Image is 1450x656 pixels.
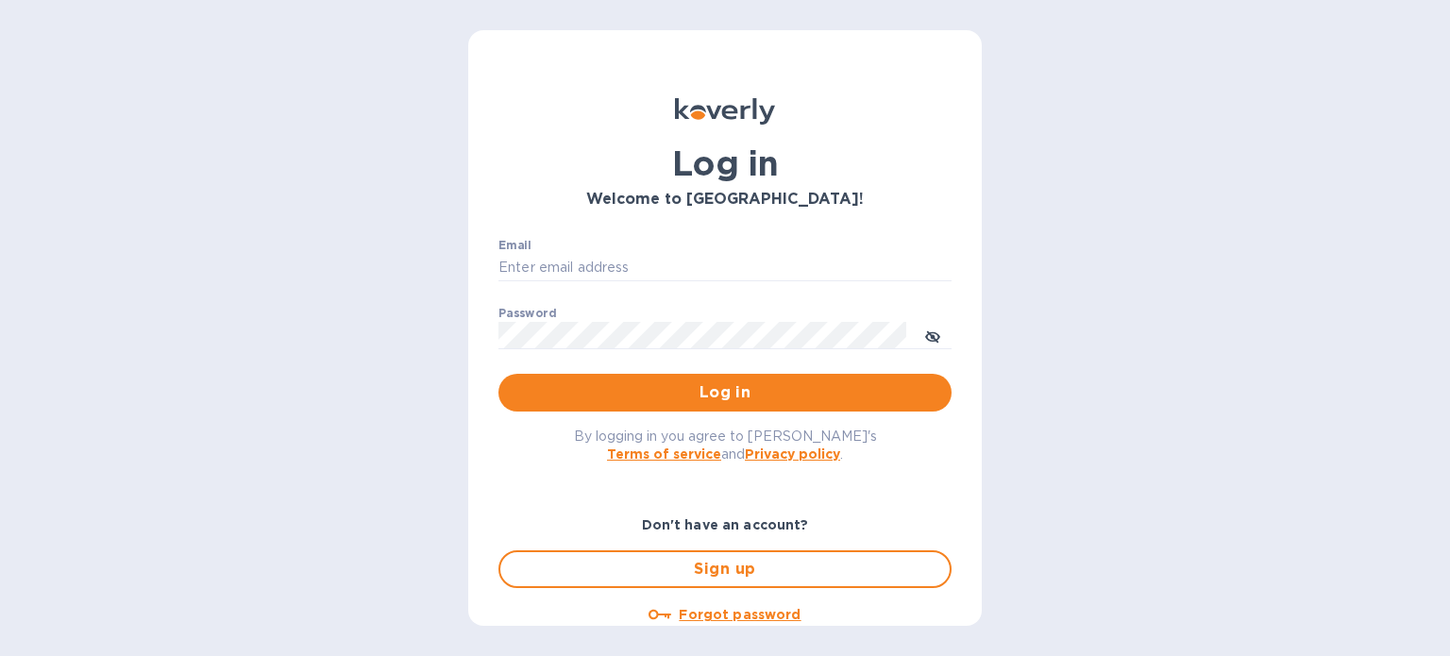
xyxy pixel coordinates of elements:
[745,446,840,462] a: Privacy policy
[498,308,556,319] label: Password
[498,191,952,209] h3: Welcome to [GEOGRAPHIC_DATA]!
[498,143,952,183] h1: Log in
[498,374,952,412] button: Log in
[515,558,935,580] span: Sign up
[498,240,531,251] label: Email
[679,607,801,622] u: Forgot password
[574,429,877,462] span: By logging in you agree to [PERSON_NAME]'s and .
[914,316,952,354] button: toggle password visibility
[675,98,775,125] img: Koverly
[498,254,952,282] input: Enter email address
[607,446,721,462] a: Terms of service
[642,517,809,532] b: Don't have an account?
[498,550,952,588] button: Sign up
[514,381,936,404] span: Log in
